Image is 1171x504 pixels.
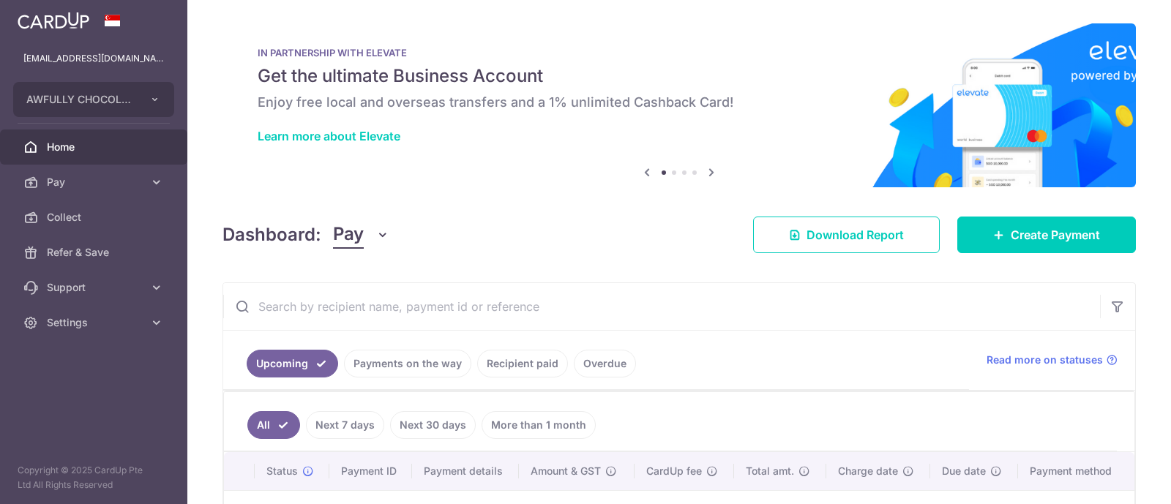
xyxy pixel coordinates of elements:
span: AWFULLY CHOCOLATE PTE LTD [26,92,135,107]
input: Search by recipient name, payment id or reference [223,283,1100,330]
span: Home [47,140,143,154]
img: CardUp [18,12,89,29]
th: Payment ID [329,452,412,490]
img: Renovation banner [222,23,1136,187]
span: Support [47,280,143,295]
span: Settings [47,315,143,330]
h5: Get the ultimate Business Account [258,64,1101,88]
span: Status [266,464,298,478]
a: Recipient paid [477,350,568,377]
a: Next 7 days [306,411,384,439]
a: Read more on statuses [987,353,1118,367]
button: AWFULLY CHOCOLATE PTE LTD [13,82,174,117]
p: [EMAIL_ADDRESS][DOMAIN_NAME] [23,51,164,66]
a: Next 30 days [390,411,476,439]
a: Learn more about Elevate [258,129,400,143]
span: Create Payment [1011,226,1100,244]
th: Payment method [1018,452,1134,490]
a: Create Payment [957,217,1136,253]
span: Amount & GST [531,464,601,478]
th: Payment details [412,452,520,490]
span: Collect [47,210,143,225]
span: Charge date [838,464,898,478]
h4: Dashboard: [222,222,321,248]
a: Overdue [574,350,636,377]
span: Refer & Save [47,245,143,260]
a: Upcoming [247,350,338,377]
span: Download Report [807,226,904,244]
p: IN PARTNERSHIP WITH ELEVATE [258,47,1101,59]
span: Pay [47,175,143,189]
button: Pay [333,221,389,249]
a: Download Report [753,217,940,253]
a: Payments on the way [344,350,471,377]
a: All [247,411,300,439]
span: Pay [333,221,364,249]
span: Total amt. [746,464,794,478]
h6: Enjoy free local and overseas transfers and a 1% unlimited Cashback Card! [258,94,1101,111]
span: Due date [942,464,986,478]
span: Read more on statuses [987,353,1103,367]
a: More than 1 month [482,411,596,439]
span: CardUp fee [646,464,702,478]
